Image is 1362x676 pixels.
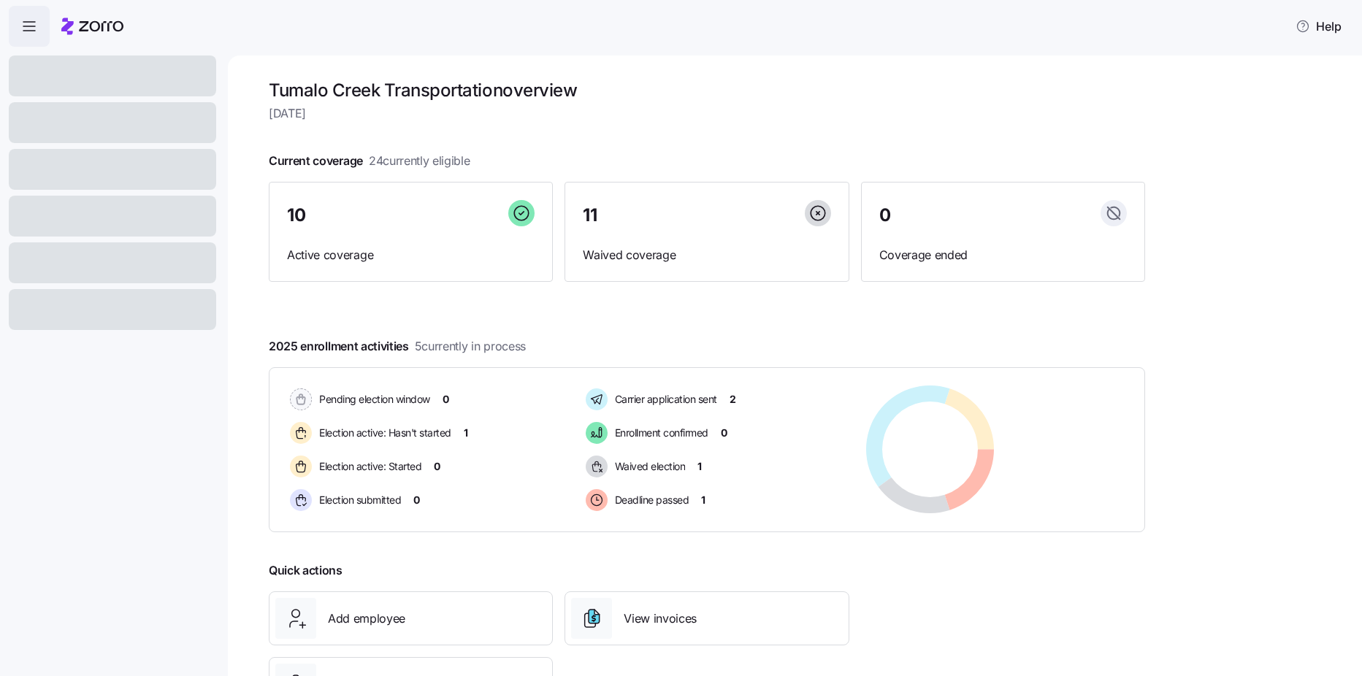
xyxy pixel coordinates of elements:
span: Current coverage [269,152,470,170]
span: 0 [721,426,727,440]
span: Election submitted [315,493,401,507]
span: 0 [443,392,449,407]
span: Waived election [611,459,686,474]
span: View invoices [624,610,697,628]
span: Help [1296,18,1342,35]
span: Enrollment confirmed [611,426,708,440]
span: 2 [730,392,736,407]
h1: Tumalo Creek Transportation overview [269,79,1145,101]
span: [DATE] [269,104,1145,123]
span: 24 currently eligible [369,152,470,170]
span: Add employee [328,610,405,628]
span: 0 [434,459,440,474]
span: Deadline passed [611,493,689,507]
span: 0 [879,207,891,224]
span: Active coverage [287,246,535,264]
span: 1 [697,459,702,474]
span: Election active: Started [315,459,421,474]
span: Pending election window [315,392,430,407]
button: Help [1284,12,1353,41]
span: 1 [701,493,705,507]
span: 11 [583,207,597,224]
span: 10 [287,207,305,224]
span: Waived coverage [583,246,830,264]
span: Coverage ended [879,246,1127,264]
span: Election active: Hasn't started [315,426,451,440]
span: 0 [413,493,420,507]
span: Quick actions [269,561,343,580]
span: 2025 enrollment activities [269,337,526,356]
span: Carrier application sent [611,392,717,407]
span: 1 [464,426,468,440]
span: 5 currently in process [415,337,526,356]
